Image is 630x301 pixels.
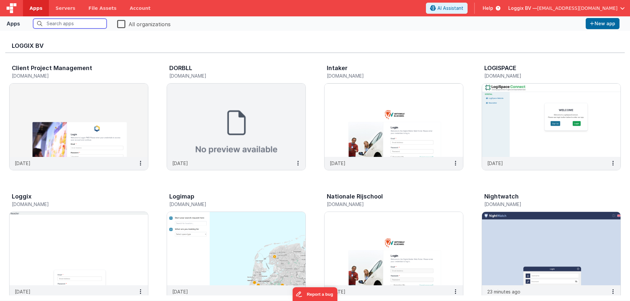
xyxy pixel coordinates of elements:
[169,73,289,78] h5: [DOMAIN_NAME]
[484,73,604,78] h5: [DOMAIN_NAME]
[33,19,107,28] input: Search apps
[483,5,493,11] span: Help
[55,5,75,11] span: Servers
[487,160,503,167] p: [DATE]
[12,73,132,78] h5: [DOMAIN_NAME]
[327,65,347,71] h3: Intaker
[327,202,447,207] h5: [DOMAIN_NAME]
[169,65,192,71] h3: DORBLL
[169,202,289,207] h5: [DOMAIN_NAME]
[330,160,346,167] p: [DATE]
[487,288,520,295] p: 23 minutes ago
[508,5,625,11] button: Loggix BV — [EMAIL_ADDRESS][DOMAIN_NAME]
[172,288,188,295] p: [DATE]
[586,18,619,29] button: New app
[12,65,92,71] h3: Client Project Management
[117,19,171,28] label: All organizations
[172,160,188,167] p: [DATE]
[89,5,117,11] span: File Assets
[293,287,338,301] iframe: Marker.io feedback button
[12,43,618,49] h3: Loggix BV
[7,20,20,28] div: Apps
[12,202,132,207] h5: [DOMAIN_NAME]
[508,5,537,11] span: Loggix BV —
[537,5,618,11] span: [EMAIL_ADDRESS][DOMAIN_NAME]
[484,202,604,207] h5: [DOMAIN_NAME]
[327,193,383,200] h3: Nationale Rijschool
[484,193,519,200] h3: Nightwatch
[327,73,447,78] h5: [DOMAIN_NAME]
[426,3,468,14] button: AI Assistant
[12,193,31,200] h3: Loggix
[15,160,31,167] p: [DATE]
[169,193,194,200] h3: Logimap
[484,65,516,71] h3: LOGISPACE
[330,288,346,295] p: [DATE]
[30,5,42,11] span: Apps
[437,5,463,11] span: AI Assistant
[15,288,31,295] p: [DATE]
